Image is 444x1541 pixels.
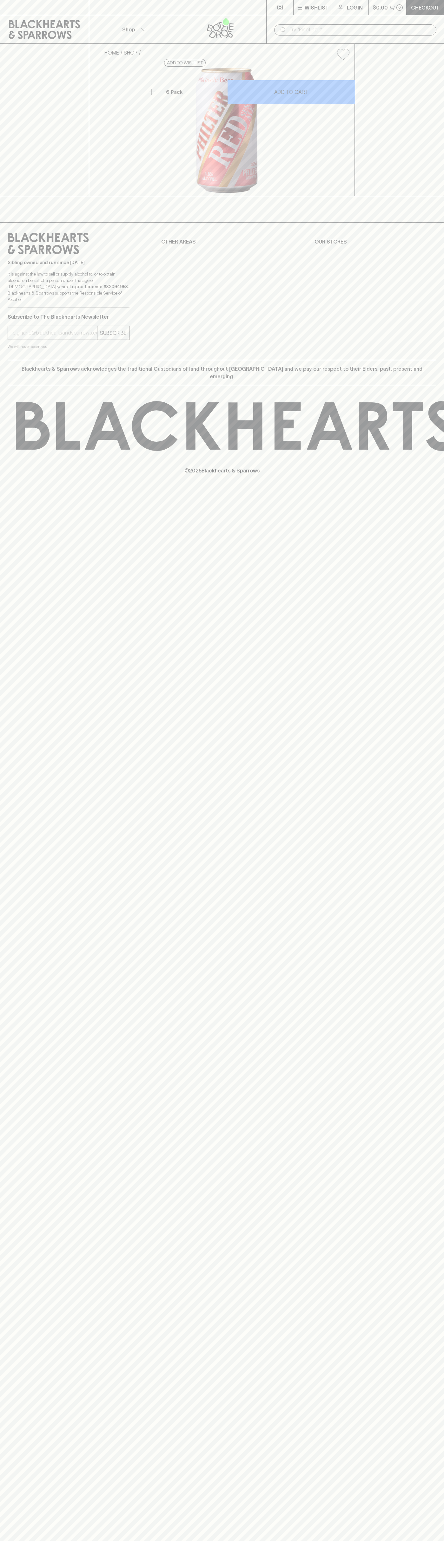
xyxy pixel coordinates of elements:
p: 6 Pack [166,88,183,96]
a: SHOP [124,50,137,55]
a: HOME [104,50,119,55]
button: Shop [89,15,178,43]
input: Try "Pinot noir" [289,25,431,35]
p: OTHER AREAS [161,238,283,245]
p: Login [347,4,363,11]
img: 52208.png [99,65,355,196]
p: Checkout [411,4,440,11]
p: Shop [122,26,135,33]
button: Add to wishlist [335,46,352,62]
p: $0.00 [373,4,388,11]
div: 6 Pack [163,86,227,98]
button: ADD TO CART [228,80,355,104]
strong: Liquor License #32064953 [70,284,128,289]
p: ⠀ [89,4,95,11]
p: It is against the law to sell or supply alcohol to, or to obtain alcohol on behalf of a person un... [8,271,129,302]
p: SUBSCRIBE [100,329,127,337]
p: Wishlist [305,4,329,11]
button: SUBSCRIBE [97,326,129,340]
p: Sibling owned and run since [DATE] [8,259,129,266]
p: 0 [398,6,401,9]
p: ADD TO CART [274,88,308,96]
button: Add to wishlist [164,59,206,67]
p: Blackhearts & Sparrows acknowledges the traditional Custodians of land throughout [GEOGRAPHIC_DAT... [12,365,432,380]
p: OUR STORES [315,238,436,245]
input: e.g. jane@blackheartsandsparrows.com.au [13,328,97,338]
p: Subscribe to The Blackhearts Newsletter [8,313,129,321]
p: We will never spam you [8,343,129,350]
